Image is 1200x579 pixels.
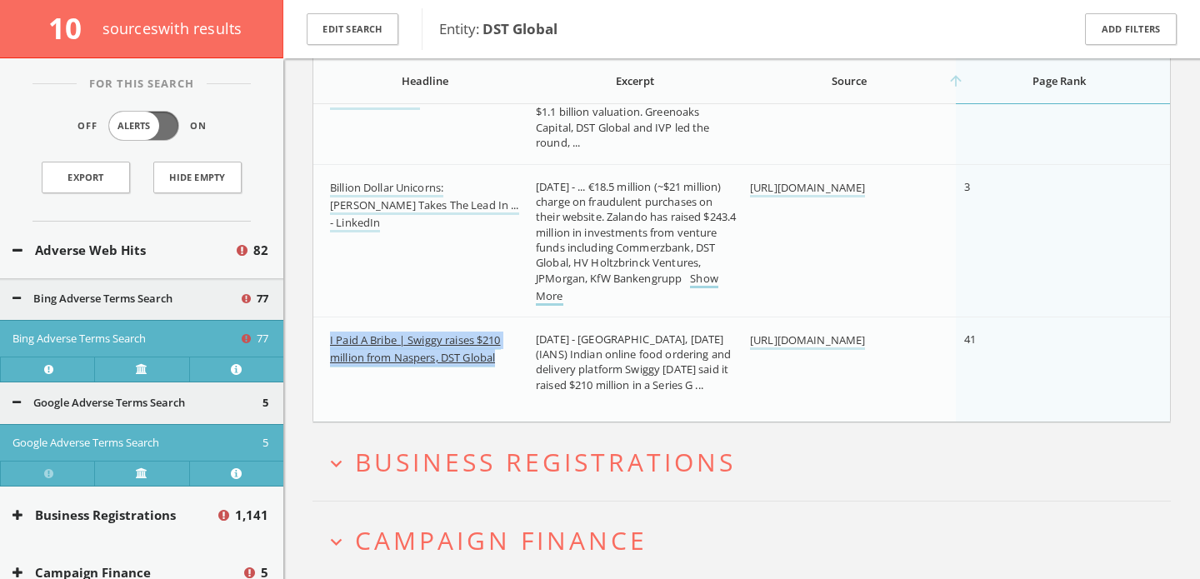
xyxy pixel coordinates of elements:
a: How I Successfuly | Realty Executives Mi : Invoice and ... [330,75,519,110]
a: Billion Dollar Unicorns: [PERSON_NAME] Takes The Lead In ... - LinkedIn [330,180,519,232]
span: source s with results [102,18,242,38]
button: Business Registrations [12,506,216,525]
button: Add Filters [1085,13,1177,46]
a: [URL][DOMAIN_NAME] [750,180,865,197]
button: Google Adverse Terms Search [12,395,262,412]
button: Google Adverse Terms Search [12,435,262,452]
button: Bing Adverse Terms Search [12,331,239,347]
a: Show More [536,271,718,306]
span: 5 [262,435,268,452]
span: Excerpt [616,73,654,88]
span: Business Registrations [355,445,736,479]
span: 3 [964,179,970,194]
a: Verify at source [94,461,188,486]
a: Export [42,162,130,193]
span: 5 [262,395,268,412]
button: Hide Empty [153,162,242,193]
button: Edit Search [307,13,398,46]
a: I Paid A Bribe | Swiggy raises $210 million from Naspers, DST Global [330,332,501,367]
span: Source [832,73,867,88]
span: 77 [257,331,268,347]
button: expand_moreCampaign Finance [325,527,1171,554]
button: Bing Adverse Terms Search [12,291,239,307]
span: 1,141 [235,506,268,525]
span: 77 [257,291,268,307]
button: expand_moreBusiness Registrations [325,448,1171,476]
span: Campaign Finance [355,523,647,557]
span: 41 [964,332,976,347]
span: 10 [48,8,96,47]
b: DST Global [482,19,557,38]
span: [DATE] - ... additional acknowledged payments business, alleged Brex, at a $1.1 billion valuation... [536,74,724,150]
span: On [190,119,207,133]
span: 82 [253,241,268,260]
span: Page Rank [1032,73,1086,88]
span: [DATE] - ... €18.5 million (~$21 million) charge on fraudulent purchases on their website. Zaland... [536,179,736,286]
button: Adverse Web Hits [12,241,234,260]
span: For This Search [77,76,207,92]
span: Headline [402,73,448,88]
i: expand_more [325,531,347,553]
span: [DATE] - [GEOGRAPHIC_DATA], [DATE] (IANS) Indian online food ordering and delivery platform Swigg... [536,332,731,392]
a: [URL][DOMAIN_NAME] [750,332,865,350]
span: Off [77,119,97,133]
a: Verify at source [94,357,188,382]
i: arrow_upward [947,72,964,89]
span: Entity: [439,19,557,38]
i: expand_more [325,452,347,475]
